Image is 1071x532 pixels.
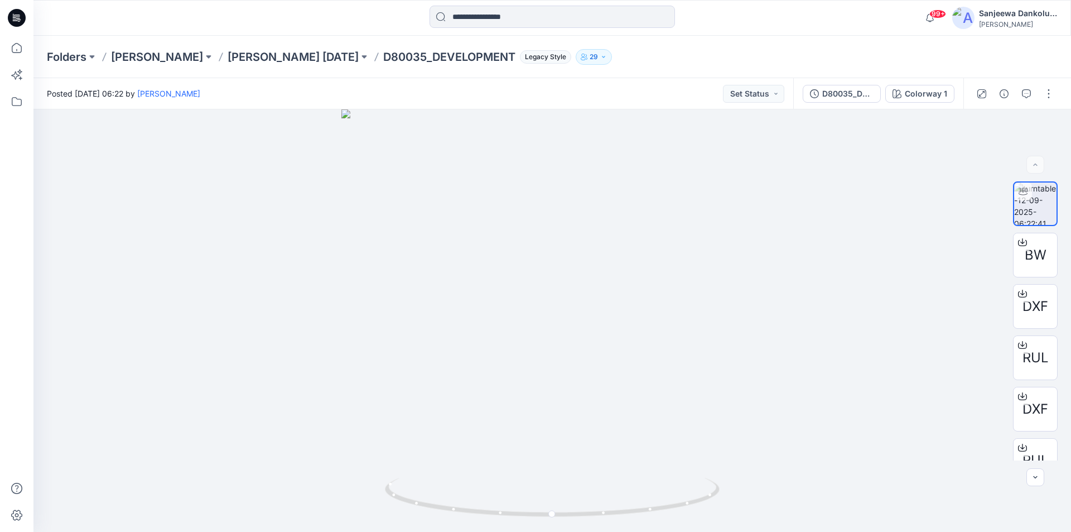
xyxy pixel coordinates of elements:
span: Legacy Style [520,50,571,64]
a: [PERSON_NAME] [137,89,200,98]
button: D80035_DEVELOPMENT [803,85,881,103]
p: D80035_DEVELOPMENT [383,49,515,65]
a: [PERSON_NAME] [111,49,203,65]
button: 29 [576,49,612,65]
span: RUL [1022,450,1049,471]
span: DXF [1022,296,1048,317]
button: Colorway 1 [885,85,954,103]
a: [PERSON_NAME] [DATE] [228,49,359,65]
div: Sanjeewa Dankoluwage [979,7,1057,20]
img: avatar [952,7,974,29]
button: Legacy Style [515,49,571,65]
button: Details [995,85,1013,103]
span: DXF [1022,399,1048,419]
div: Colorway 1 [905,88,947,100]
a: Folders [47,49,86,65]
span: BW [1025,245,1046,265]
span: RUL [1022,348,1049,368]
div: [PERSON_NAME] [979,20,1057,28]
img: turntable-12-09-2025-06:22:41 [1014,183,1056,225]
span: Posted [DATE] 06:22 by [47,88,200,99]
div: D80035_DEVELOPMENT [822,88,874,100]
span: 99+ [929,9,946,18]
p: 29 [590,51,598,63]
